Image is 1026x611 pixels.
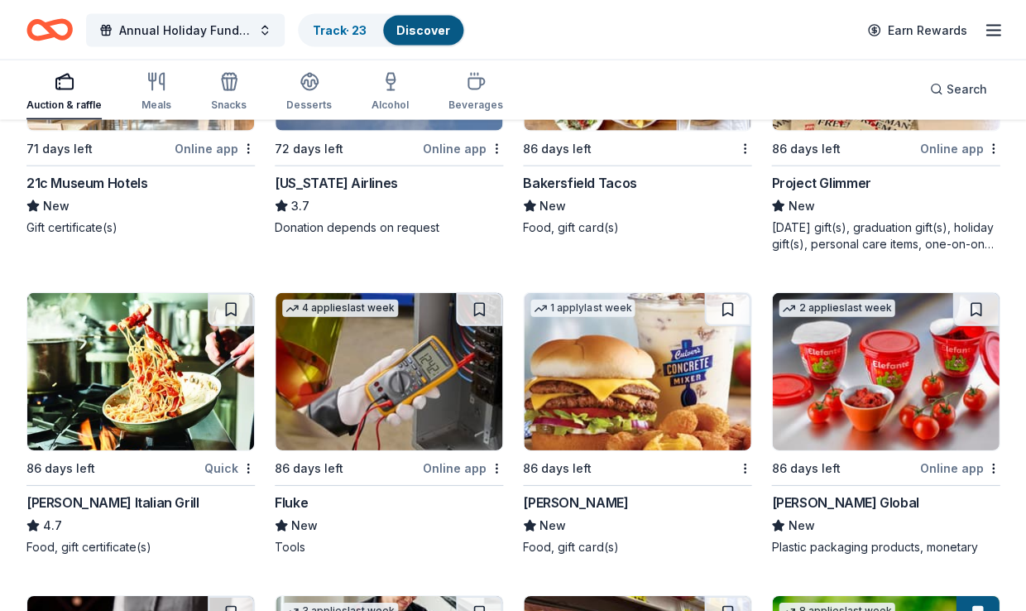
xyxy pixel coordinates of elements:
button: Alcohol [372,65,409,119]
span: New [788,195,814,215]
a: Image for Berry Global2 applieslast week86 days leftOnline app[PERSON_NAME] GlobalNewPlastic pack... [771,291,1000,555]
span: 4.7 [43,515,62,535]
span: New [788,515,814,535]
div: Online app [423,137,503,158]
button: Search [916,72,1000,105]
div: Online app [175,137,255,158]
div: 4 applies last week [282,299,398,316]
span: Annual Holiday Fundraiser [119,20,252,40]
div: Online app [423,457,503,478]
span: New [539,195,566,215]
div: Food, gift certificate(s) [26,538,255,555]
div: 86 days left [26,458,95,478]
div: Desserts [286,98,332,111]
div: Food, gift card(s) [523,219,751,235]
div: [PERSON_NAME] Global [771,492,918,512]
div: 2 applies last week [779,299,894,316]
a: Image for Fluke4 applieslast week86 days leftOnline appFlukeNewTools [275,291,503,555]
div: 86 days left [771,138,840,158]
div: [PERSON_NAME] Italian Grill [26,492,199,512]
button: Track· 23Discover [298,13,465,46]
span: New [539,515,566,535]
button: Beverages [448,65,503,119]
span: 3.7 [291,195,309,215]
div: Donation depends on request [275,219,503,235]
div: Snacks [211,98,247,111]
button: Meals [141,65,171,119]
a: Image for Carrabba's Italian Grill86 days leftQuick[PERSON_NAME] Italian Grill4.7Food, gift certi... [26,291,255,555]
div: Meals [141,98,171,111]
div: 86 days left [771,458,840,478]
div: Alcohol [372,98,409,111]
div: 1 apply last week [530,299,635,316]
div: Tools [275,538,503,555]
div: 21c Museum Hotels [26,172,147,192]
div: Project Glimmer [771,172,870,192]
div: Online app [919,137,1000,158]
a: Earn Rewards [857,15,976,45]
a: Track· 23 [313,22,367,36]
img: Image for Carrabba's Italian Grill [27,292,254,450]
div: Food, gift card(s) [523,538,751,555]
button: Annual Holiday Fundraiser [86,13,285,46]
div: 86 days left [523,458,592,478]
img: Image for Fluke [276,292,502,450]
div: Gift certificate(s) [26,219,255,235]
span: New [291,515,318,535]
button: Auction & raffle [26,65,102,119]
div: 86 days left [523,138,592,158]
button: Desserts [286,65,332,119]
div: Quick [204,457,255,478]
div: Bakersfield Tacos [523,172,636,192]
div: Fluke [275,492,308,512]
span: New [43,195,70,215]
div: Auction & raffle [26,98,102,111]
div: 86 days left [275,458,343,478]
img: Image for Culver's [524,292,750,450]
div: [PERSON_NAME] [523,492,628,512]
img: Image for Berry Global [772,292,999,450]
div: 71 days left [26,138,93,158]
div: Plastic packaging products, monetary [771,538,1000,555]
div: Online app [919,457,1000,478]
button: Snacks [211,65,247,119]
div: Beverages [448,98,503,111]
a: Home [26,10,73,49]
a: Discover [396,22,450,36]
a: Image for Culver's 1 applylast week86 days left[PERSON_NAME]NewFood, gift card(s) [523,291,751,555]
div: 72 days left [275,138,343,158]
div: [DATE] gift(s), graduation gift(s), holiday gift(s), personal care items, one-on-one career coach... [771,219,1000,252]
div: [US_STATE] Airlines [275,172,397,192]
span: Search [946,79,986,99]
